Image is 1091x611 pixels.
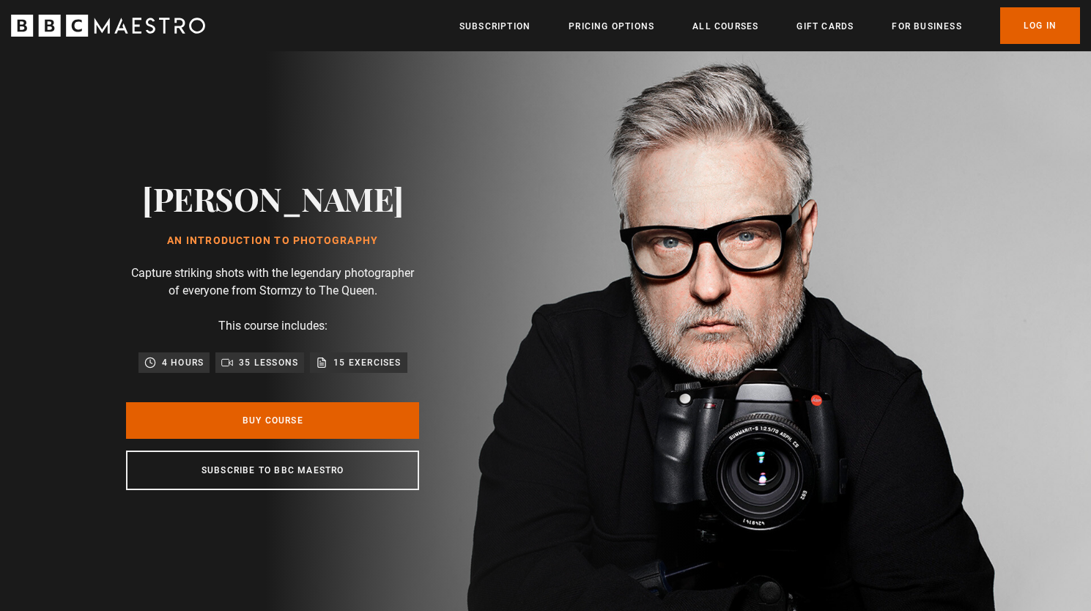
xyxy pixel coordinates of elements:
[569,19,654,34] a: Pricing Options
[162,355,204,370] p: 4 hours
[892,19,961,34] a: For business
[459,19,530,34] a: Subscription
[126,264,419,300] p: Capture striking shots with the legendary photographer of everyone from Stormzy to The Queen.
[126,402,419,439] a: Buy Course
[239,355,298,370] p: 35 lessons
[1000,7,1080,44] a: Log In
[11,15,205,37] svg: BBC Maestro
[459,7,1080,44] nav: Primary
[333,355,401,370] p: 15 exercises
[126,451,419,490] a: Subscribe to BBC Maestro
[218,317,328,335] p: This course includes:
[796,19,854,34] a: Gift Cards
[692,19,758,34] a: All Courses
[142,235,404,247] h1: An Introduction to Photography
[142,179,404,217] h2: [PERSON_NAME]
